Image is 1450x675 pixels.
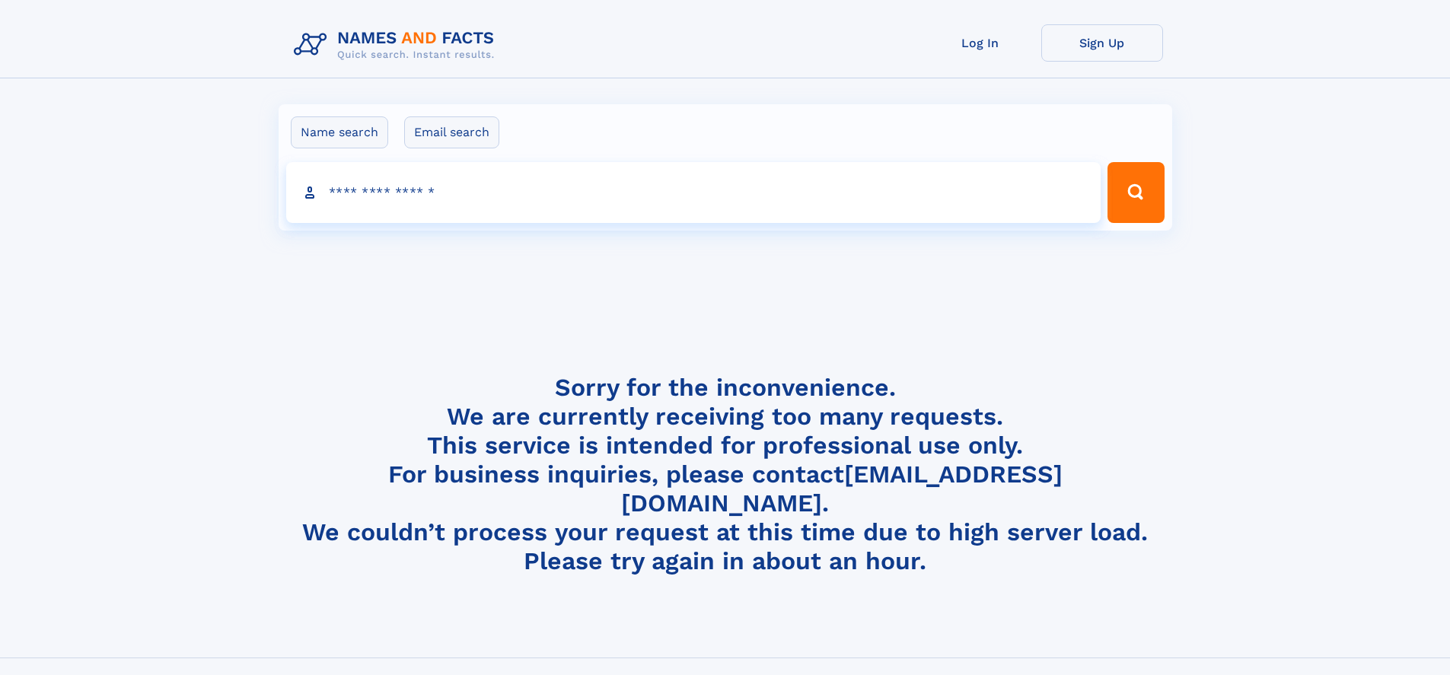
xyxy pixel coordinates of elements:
[1041,24,1163,62] a: Sign Up
[286,162,1101,223] input: search input
[621,460,1063,517] a: [EMAIL_ADDRESS][DOMAIN_NAME]
[288,24,507,65] img: Logo Names and Facts
[404,116,499,148] label: Email search
[1107,162,1164,223] button: Search Button
[291,116,388,148] label: Name search
[919,24,1041,62] a: Log In
[288,373,1163,576] h4: Sorry for the inconvenience. We are currently receiving too many requests. This service is intend...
